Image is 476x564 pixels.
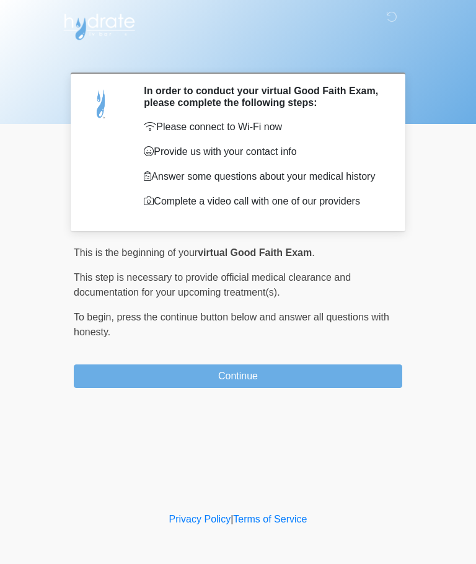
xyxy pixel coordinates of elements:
[312,247,314,258] span: .
[233,514,307,524] a: Terms of Service
[83,85,120,122] img: Agent Avatar
[144,144,384,159] p: Provide us with your contact info
[74,364,402,388] button: Continue
[74,272,351,297] span: This step is necessary to provide official medical clearance and documentation for your upcoming ...
[64,45,412,68] h1: ‎ ‎ ‎ ‎
[144,194,384,209] p: Complete a video call with one of our providers
[231,514,233,524] a: |
[144,169,384,184] p: Answer some questions about your medical history
[74,312,117,322] span: To begin,
[198,247,312,258] strong: virtual Good Faith Exam
[61,9,137,41] img: Hydrate IV Bar - Arcadia Logo
[74,247,198,258] span: This is the beginning of your
[144,120,384,134] p: Please connect to Wi-Fi now
[74,312,389,337] span: press the continue button below and answer all questions with honesty.
[144,85,384,108] h2: In order to conduct your virtual Good Faith Exam, please complete the following steps:
[169,514,231,524] a: Privacy Policy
